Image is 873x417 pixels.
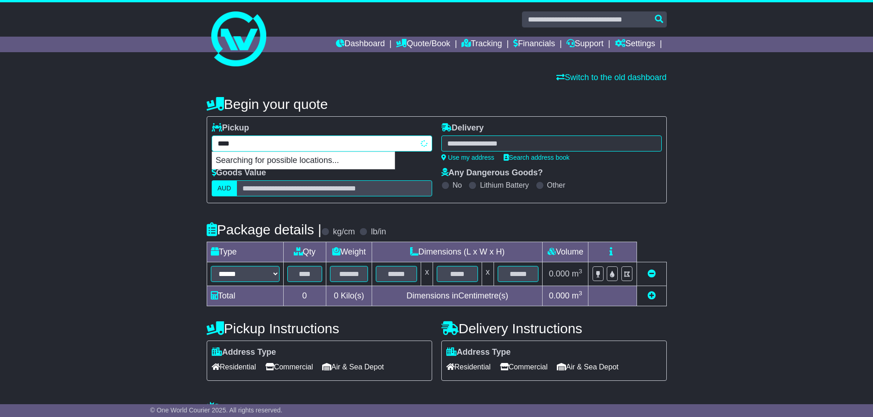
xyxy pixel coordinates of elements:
a: Tracking [461,37,502,52]
td: x [421,262,433,286]
a: Support [566,37,604,52]
td: Type [207,242,283,262]
label: Any Dangerous Goods? [441,168,543,178]
label: kg/cm [333,227,355,237]
span: 0.000 [549,269,570,278]
span: Air & Sea Depot [322,360,384,374]
a: Use my address [441,154,494,161]
td: Dimensions in Centimetre(s) [372,286,543,306]
h4: Pickup Instructions [207,321,432,336]
td: 0 [283,286,326,306]
td: Qty [283,242,326,262]
label: Goods Value [212,168,266,178]
p: Searching for possible locations... [212,152,395,169]
h4: Warranty & Insurance [207,401,667,417]
span: © One World Courier 2025. All rights reserved. [150,406,283,414]
a: Settings [615,37,655,52]
h4: Begin your quote [207,97,667,112]
label: AUD [212,180,237,196]
td: x [482,262,494,286]
td: Total [207,286,283,306]
a: Add new item [648,291,656,300]
label: Address Type [446,347,511,357]
td: Weight [326,242,372,262]
span: m [572,269,582,278]
a: Switch to the old dashboard [556,73,666,82]
span: 0.000 [549,291,570,300]
td: Kilo(s) [326,286,372,306]
label: Lithium Battery [480,181,529,190]
label: No [453,181,462,190]
a: Remove this item [648,269,656,278]
h4: Delivery Instructions [441,321,667,336]
sup: 3 [579,268,582,275]
span: m [572,291,582,300]
span: Air & Sea Depot [557,360,619,374]
typeahead: Please provide city [212,135,432,152]
label: Address Type [212,347,276,357]
span: Commercial [265,360,313,374]
td: Volume [543,242,588,262]
label: Other [547,181,566,190]
span: Residential [446,360,491,374]
label: Pickup [212,123,249,133]
h4: Package details | [207,222,322,237]
a: Dashboard [336,37,385,52]
a: Quote/Book [396,37,450,52]
span: 0 [334,291,338,300]
sup: 3 [579,290,582,297]
td: Dimensions (L x W x H) [372,242,543,262]
span: Commercial [500,360,548,374]
label: lb/in [371,227,386,237]
label: Delivery [441,123,484,133]
a: Financials [513,37,555,52]
a: Search address book [504,154,570,161]
span: Residential [212,360,256,374]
